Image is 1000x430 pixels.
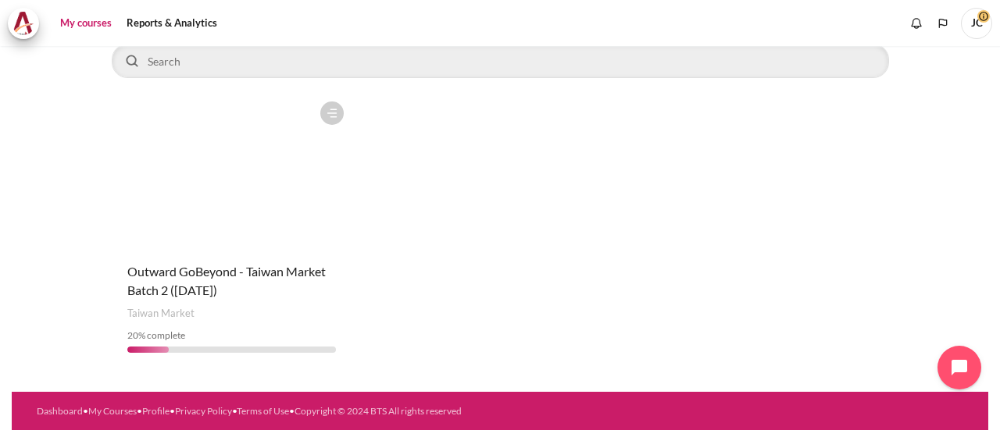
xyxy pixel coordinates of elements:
[175,405,232,417] a: Privacy Policy
[127,306,195,322] span: Taiwan Market
[142,405,170,417] a: Profile
[55,8,117,39] a: My courses
[931,12,955,35] button: Languages
[37,405,83,417] a: Dashboard
[121,8,223,39] a: Reports & Analytics
[8,8,47,39] a: Architeck Architeck
[37,404,546,418] div: • • • • •
[12,12,34,35] img: Architeck
[88,405,137,417] a: My Courses
[961,8,992,39] span: JC
[237,405,289,417] a: Terms of Use
[295,405,462,417] a: Copyright © 2024 BTS All rights reserved
[127,264,326,297] a: Outward GoBeyond - Taiwan Market Batch 2 ([DATE])
[961,8,992,39] a: User menu
[905,12,928,35] div: Show notification window with no new notifications
[112,44,889,78] input: Search
[127,329,337,343] div: % complete
[127,329,138,341] span: 20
